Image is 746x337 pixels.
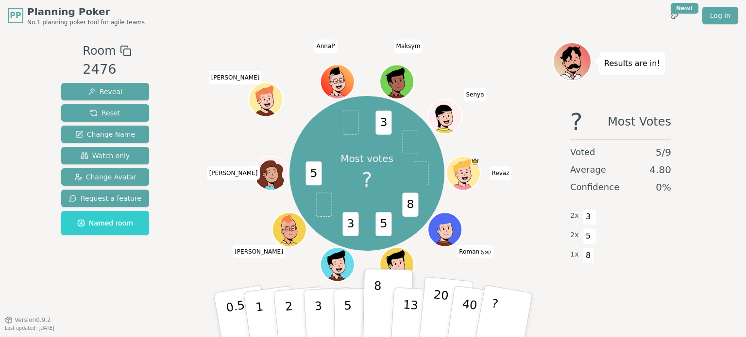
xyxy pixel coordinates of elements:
span: Click to change your name [232,245,286,258]
span: 3 [375,111,391,135]
span: PP [10,10,21,21]
span: ? [570,110,582,133]
span: Revaz is the host [471,157,479,166]
span: 3 [342,212,358,236]
span: Named room [77,218,133,228]
span: Reveal [88,87,122,96]
span: 4.80 [649,163,671,177]
span: 5 [583,228,594,244]
span: ? [362,165,372,194]
span: Reset [90,108,120,118]
span: Click to change your name [314,39,338,53]
span: Last updated: [DATE] [5,325,54,331]
button: Named room [61,211,149,235]
span: Room [83,42,116,60]
span: Confidence [570,180,619,194]
span: Click to change your name [490,166,512,180]
span: 2 x [570,230,579,241]
span: 5 / 9 [656,145,671,159]
span: 5 [305,161,322,185]
span: Most Votes [608,110,671,133]
button: Request a feature [61,190,149,207]
span: 2 x [570,210,579,221]
span: No.1 planning poker tool for agile teams [27,18,145,26]
span: 0 % [656,180,671,194]
button: Reveal [61,83,149,100]
button: Change Avatar [61,168,149,186]
span: Change Avatar [74,172,136,182]
p: Most votes [340,152,393,165]
a: PPPlanning PokerNo.1 planning poker tool for agile teams [8,5,145,26]
span: Version 0.9.2 [15,316,51,324]
button: Change Name [61,126,149,143]
span: Watch only [81,151,130,160]
span: 8 [402,193,418,217]
span: Click to change your name [457,245,493,258]
button: Reset [61,104,149,122]
span: Request a feature [69,193,141,203]
span: Average [570,163,606,177]
div: 2476 [83,60,131,80]
span: 5 [375,212,391,236]
span: Click to change your name [207,166,260,180]
span: Change Name [75,129,135,139]
button: Click to change your avatar [429,213,461,245]
span: (you) [479,250,491,255]
span: 8 [583,247,594,264]
span: Click to change your name [394,39,423,53]
span: 1 x [570,249,579,260]
span: 3 [583,209,594,225]
span: Voted [570,145,595,159]
button: Watch only [61,147,149,164]
p: 8 [373,279,381,331]
span: Click to change your name [463,88,486,101]
button: Version0.9.2 [5,316,51,324]
span: Planning Poker [27,5,145,18]
div: New! [671,3,698,14]
button: New! [665,7,683,24]
p: Results are in! [604,57,660,70]
span: Click to change your name [209,71,262,84]
a: Log in [702,7,738,24]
